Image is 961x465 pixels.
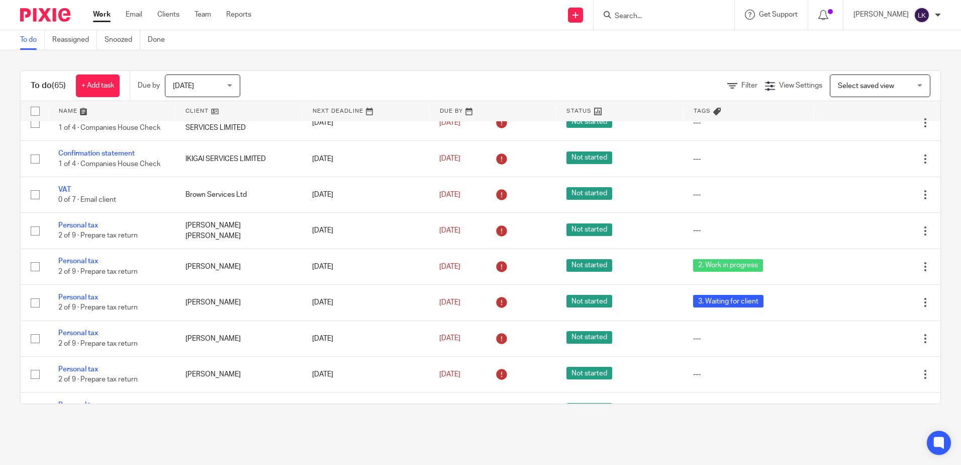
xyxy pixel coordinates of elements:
[175,213,303,249] td: [PERSON_NAME] [PERSON_NAME]
[52,82,66,90] span: (65)
[566,295,612,307] span: Not started
[175,285,303,321] td: [PERSON_NAME]
[138,81,160,91] p: Due by
[20,30,45,50] a: To do
[58,304,138,311] span: 2 of 9 · Prepare tax return
[58,366,98,373] a: Personal tax
[779,82,822,89] span: View Settings
[20,8,70,22] img: Pixie
[58,294,98,301] a: Personal tax
[439,119,460,126] span: [DATE]
[58,340,138,347] span: 2 of 9 · Prepare tax return
[566,187,612,200] span: Not started
[58,222,98,229] a: Personal tax
[175,249,303,284] td: [PERSON_NAME]
[693,295,763,307] span: 3. Waiting for client
[175,105,303,141] td: [PERSON_NAME] PROPERTY SERVICES LIMITED
[58,232,138,240] span: 2 of 9 · Prepare tax return
[693,334,803,344] div: ---
[175,321,303,356] td: [PERSON_NAME]
[126,10,142,20] a: Email
[76,74,120,97] a: + Add task
[302,105,429,141] td: [DATE]
[566,151,612,164] span: Not started
[58,402,98,409] a: Personal tax
[838,83,894,90] span: Select saved view
[566,115,612,128] span: Not started
[93,10,111,20] a: Work
[439,299,460,306] span: [DATE]
[439,335,460,342] span: [DATE]
[31,81,66,91] h1: To do
[302,249,429,284] td: [DATE]
[741,82,757,89] span: Filter
[914,7,930,23] img: svg%3E
[302,177,429,212] td: [DATE]
[566,367,612,379] span: Not started
[175,177,303,212] td: Brown Services Ltd
[566,403,612,416] span: Not started
[614,12,704,21] input: Search
[175,393,303,428] td: [PERSON_NAME]
[195,10,211,20] a: Team
[693,259,763,272] span: 2. Work in progress
[58,268,138,275] span: 2 of 9 · Prepare tax return
[302,356,429,392] td: [DATE]
[302,321,429,356] td: [DATE]
[439,263,460,270] span: [DATE]
[693,154,803,164] div: ---
[157,10,179,20] a: Clients
[693,190,803,200] div: ---
[439,155,460,162] span: [DATE]
[58,150,135,157] a: Confirmation statement
[58,376,138,383] span: 2 of 9 · Prepare tax return
[58,196,116,203] span: 0 of 7 · Email client
[175,356,303,392] td: [PERSON_NAME]
[566,223,612,236] span: Not started
[226,10,251,20] a: Reports
[302,393,429,428] td: [DATE]
[58,258,98,265] a: Personal tax
[58,161,160,168] span: 1 of 4 · Companies House Check
[302,285,429,321] td: [DATE]
[105,30,140,50] a: Snoozed
[853,10,909,20] p: [PERSON_NAME]
[566,331,612,344] span: Not started
[148,30,172,50] a: Done
[566,259,612,272] span: Not started
[58,186,71,193] a: VAT
[173,83,194,90] span: [DATE]
[439,227,460,234] span: [DATE]
[693,369,803,379] div: ---
[439,191,460,198] span: [DATE]
[58,330,98,337] a: Personal tax
[58,124,160,131] span: 1 of 4 · Companies House Check
[759,11,798,18] span: Get Support
[52,30,97,50] a: Reassigned
[439,371,460,378] span: [DATE]
[694,108,711,114] span: Tags
[693,118,803,128] div: ---
[693,225,803,236] div: ---
[302,141,429,177] td: [DATE]
[302,213,429,249] td: [DATE]
[175,141,303,177] td: IKIGAI SERVICES LIMITED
